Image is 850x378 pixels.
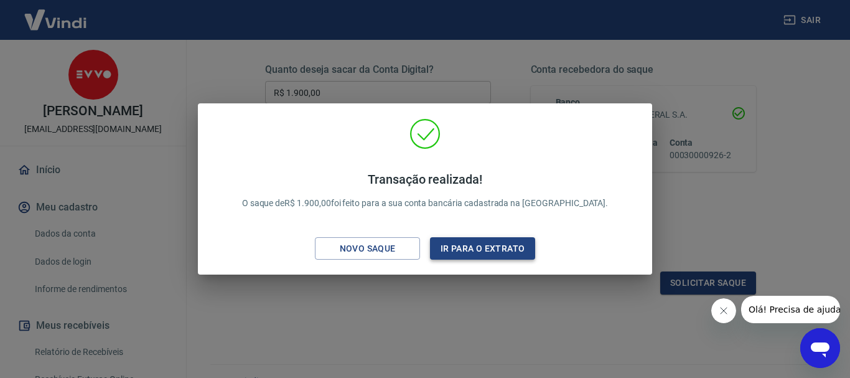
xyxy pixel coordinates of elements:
span: Olá! Precisa de ajuda? [7,9,105,19]
p: O saque de R$ 1.900,00 foi feito para a sua conta bancária cadastrada na [GEOGRAPHIC_DATA]. [242,172,609,210]
div: Novo saque [325,241,411,257]
iframe: Mensagem da empresa [741,296,840,323]
iframe: Fechar mensagem [711,298,736,323]
iframe: Botão para abrir a janela de mensagens [800,328,840,368]
h4: Transação realizada! [242,172,609,187]
button: Ir para o extrato [430,237,535,260]
button: Novo saque [315,237,420,260]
